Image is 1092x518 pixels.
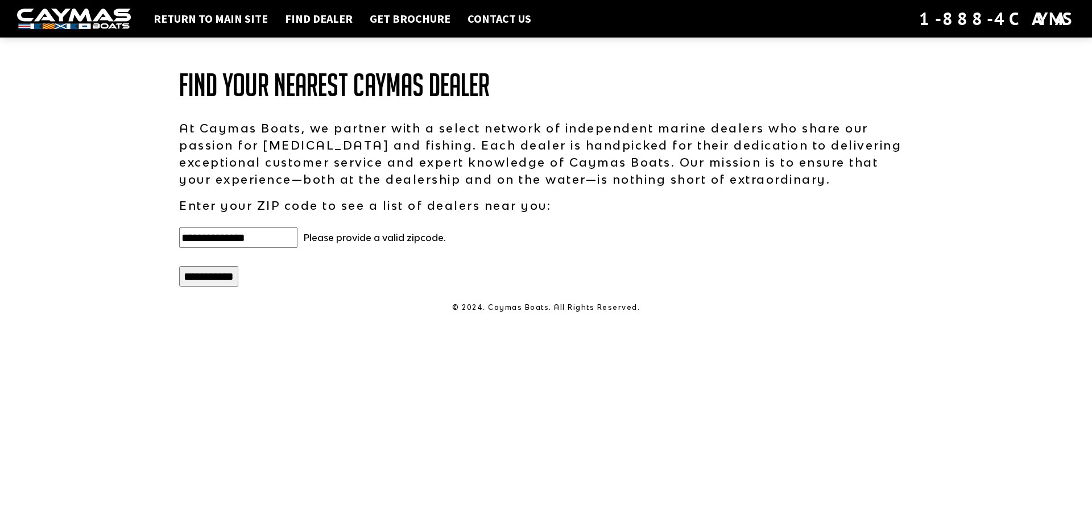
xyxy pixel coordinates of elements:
[179,119,913,188] p: At Caymas Boats, we partner with a select network of independent marine dealers who share our pas...
[279,11,358,26] a: Find Dealer
[179,197,913,214] p: Enter your ZIP code to see a list of dealers near you:
[179,302,913,313] p: © 2024. Caymas Boats. All Rights Reserved.
[17,9,131,30] img: white-logo-c9c8dbefe5ff5ceceb0f0178aa75bf4bb51f6bca0971e226c86eb53dfe498488.png
[148,11,274,26] a: Return to main site
[919,6,1075,31] div: 1-888-4CAYMAS
[462,11,537,26] a: Contact Us
[364,11,456,26] a: Get Brochure
[179,68,913,102] h1: Find Your Nearest Caymas Dealer
[303,231,446,245] label: Please provide a valid zipcode.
